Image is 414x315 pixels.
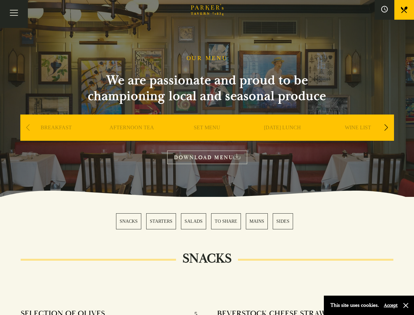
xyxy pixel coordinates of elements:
[41,124,72,151] a: BREAKFAST
[20,115,92,160] div: 1 / 9
[181,213,206,229] a: 3 / 6
[345,124,371,151] a: WINE LIST
[146,213,176,229] a: 2 / 6
[176,251,238,266] h2: SNACKS
[403,302,409,309] button: Close and accept
[384,302,398,308] button: Accept
[109,124,154,151] a: AFTERNOON TEA
[96,115,168,160] div: 2 / 9
[116,213,141,229] a: 1 / 6
[194,124,220,151] a: SET MENU
[171,115,243,160] div: 3 / 9
[76,73,338,104] h2: We are passionate and proud to be championing local and seasonal produce
[264,124,301,151] a: [DATE] LUNCH
[330,301,379,310] p: This site uses cookies.
[246,213,268,229] a: 5 / 6
[187,55,228,62] h1: OUR MENU
[273,213,293,229] a: 6 / 6
[382,120,391,135] div: Next slide
[322,115,394,160] div: 5 / 9
[211,213,241,229] a: 4 / 6
[24,120,32,135] div: Previous slide
[246,115,319,160] div: 4 / 9
[167,151,247,164] a: DOWNLOAD MENU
